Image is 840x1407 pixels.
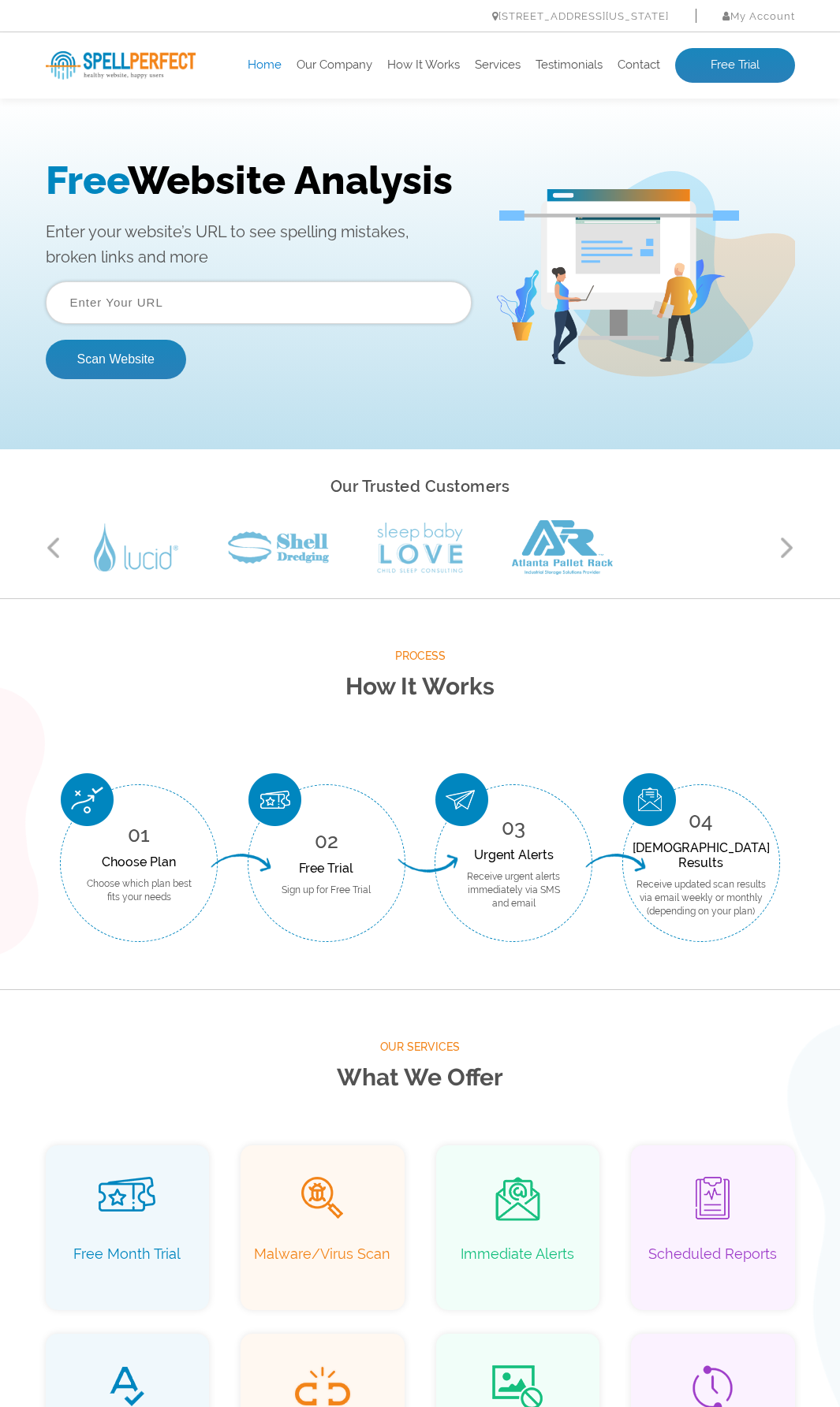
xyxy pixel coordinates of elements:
div: Urgent Alerts [459,847,568,862]
img: Broken Link Monitor [293,1365,352,1407]
img: Free Webiste Analysis [499,112,739,122]
img: Bi Weekly Reports [696,1177,730,1219]
p: Receive urgent alerts immediately via SMS and email [459,870,568,910]
p: Enter your website’s URL to see spelling mistakes, broken links and more [46,121,472,171]
p: Malware/Virus Scan [252,1245,393,1279]
h2: Our Trusted Customers [46,473,795,501]
img: Free Month Trial [99,1177,155,1212]
h2: How It Works [46,666,795,708]
span: Process [46,646,795,666]
img: Scan Result [623,773,676,826]
span: 03 [502,816,525,839]
h2: What We Offer [46,1057,795,1099]
div: [DEMOGRAPHIC_DATA] Results [633,840,770,870]
span: Our Services [46,1037,795,1057]
p: Choose which plan best fits your needs [84,877,193,904]
h1: Website Analysis [46,58,472,105]
span: Free [46,58,128,105]
img: Free Webiste Analysis [495,73,795,278]
img: Malware Virus Scan [301,1177,343,1219]
div: Free Trial [282,861,371,876]
p: Sign up for Free Trial [282,884,371,897]
button: Scan Website [46,241,186,281]
img: Immediate Alerts [495,1177,540,1221]
span: 04 [689,809,713,832]
p: Scheduled Reports [643,1245,783,1279]
div: Choose Plan [84,854,193,869]
button: Next [779,536,795,560]
span: 02 [315,829,338,853]
img: Shell Dredging [228,531,329,564]
p: Free Month Trial [58,1245,198,1279]
button: Previous [46,536,62,560]
input: Enter Your URL [46,183,472,225]
p: Immediate Alerts [448,1245,588,1279]
span: 01 [128,823,150,847]
img: Free Trial [248,773,301,826]
img: Choose Plan [61,773,114,826]
img: Urgent Alerts [435,773,488,826]
p: Receive updated scan results via email weekly or monthly (depending on your plan) [633,878,770,918]
img: Lucid [94,523,177,572]
img: Sleep Baby Love [377,523,464,573]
